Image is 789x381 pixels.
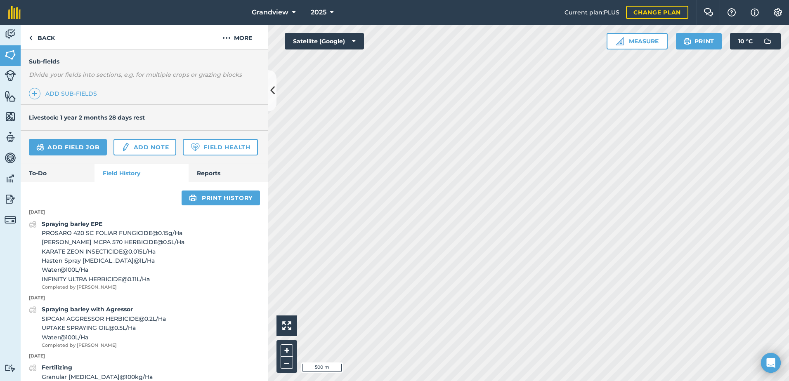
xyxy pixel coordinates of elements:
img: svg+xml;base64,PD94bWwgdmVyc2lvbj0iMS4wIiBlbmNvZGluZz0idXRmLTgiPz4KPCEtLSBHZW5lcmF0b3I6IEFkb2JlIE... [29,219,37,229]
a: Change plan [626,6,688,19]
button: 10 °C [730,33,781,49]
a: Add sub-fields [29,88,100,99]
button: Satellite (Google) [285,33,364,49]
span: Hasten Spray [MEDICAL_DATA] @ 1 L / Ha [42,256,184,265]
a: To-Do [21,164,94,182]
a: Print history [182,190,260,205]
img: svg+xml;base64,PD94bWwgdmVyc2lvbj0iMS4wIiBlbmNvZGluZz0idXRmLTgiPz4KPCEtLSBHZW5lcmF0b3I6IEFkb2JlIE... [5,28,16,40]
img: A cog icon [773,8,783,16]
a: Reports [189,164,268,182]
img: Ruler icon [616,37,624,45]
span: INFINITY ULTRA HERBICIDE @ 0.11 L / Ha [42,275,184,284]
h4: Livestock: 1 year 2 months 28 days rest [29,114,145,121]
span: KARATE ZEON INSECTICIDE @ 0.015 L / Ha [42,247,184,256]
button: – [281,357,293,369]
img: svg+xml;base64,PHN2ZyB4bWxucz0iaHR0cDovL3d3dy53My5vcmcvMjAwMC9zdmciIHdpZHRoPSI1NiIgaGVpZ2h0PSI2MC... [5,49,16,61]
img: svg+xml;base64,PD94bWwgdmVyc2lvbj0iMS4wIiBlbmNvZGluZz0idXRmLTgiPz4KPCEtLSBHZW5lcmF0b3I6IEFkb2JlIE... [5,152,16,164]
img: svg+xml;base64,PD94bWwgdmVyc2lvbj0iMS4wIiBlbmNvZGluZz0idXRmLTgiPz4KPCEtLSBHZW5lcmF0b3I6IEFkb2JlIE... [759,33,776,49]
img: svg+xml;base64,PHN2ZyB4bWxucz0iaHR0cDovL3d3dy53My5vcmcvMjAwMC9zdmciIHdpZHRoPSIxNCIgaGVpZ2h0PSIyNC... [32,89,38,99]
button: Print [676,33,722,49]
img: A question mark icon [727,8,737,16]
a: Field History [94,164,188,182]
span: UPTAKE SPRAYING OIL @ 0.5 L / Ha [42,323,166,332]
img: svg+xml;base64,PHN2ZyB4bWxucz0iaHR0cDovL3d3dy53My5vcmcvMjAwMC9zdmciIHdpZHRoPSI1NiIgaGVpZ2h0PSI2MC... [5,111,16,123]
img: svg+xml;base64,PD94bWwgdmVyc2lvbj0iMS4wIiBlbmNvZGluZz0idXRmLTgiPz4KPCEtLSBHZW5lcmF0b3I6IEFkb2JlIE... [5,193,16,205]
img: svg+xml;base64,PD94bWwgdmVyc2lvbj0iMS4wIiBlbmNvZGluZz0idXRmLTgiPz4KPCEtLSBHZW5lcmF0b3I6IEFkb2JlIE... [5,131,16,143]
a: Spraying barley EPEPROSARO 420 SC FOLIAR FUNGICIDE@0.15g/Ha[PERSON_NAME] MCPA 570 HERBICIDE@0.5L/... [29,219,184,291]
span: [PERSON_NAME] MCPA 570 HERBICIDE @ 0.5 L / Ha [42,238,184,247]
span: PROSARO 420 SC FOLIAR FUNGICIDE @ 0.15 g / Ha [42,228,184,238]
img: svg+xml;base64,PD94bWwgdmVyc2lvbj0iMS4wIiBlbmNvZGluZz0idXRmLTgiPz4KPCEtLSBHZW5lcmF0b3I6IEFkb2JlIE... [5,214,16,226]
p: [DATE] [21,353,268,360]
img: svg+xml;base64,PHN2ZyB4bWxucz0iaHR0cDovL3d3dy53My5vcmcvMjAwMC9zdmciIHdpZHRoPSIxOSIgaGVpZ2h0PSIyNC... [683,36,691,46]
strong: Spraying barley with Agressor [42,306,133,313]
p: [DATE] [21,294,268,302]
img: svg+xml;base64,PHN2ZyB4bWxucz0iaHR0cDovL3d3dy53My5vcmcvMjAwMC9zdmciIHdpZHRoPSI5IiBoZWlnaHQ9IjI0Ii... [29,33,33,43]
span: Completed by [PERSON_NAME] [42,342,166,349]
button: + [281,344,293,357]
span: 10 ° C [738,33,753,49]
strong: Fertilizing [42,364,72,371]
img: svg+xml;base64,PHN2ZyB4bWxucz0iaHR0cDovL3d3dy53My5vcmcvMjAwMC9zdmciIHdpZHRoPSI1NiIgaGVpZ2h0PSI2MC... [5,90,16,102]
span: Water @ 100 L / Ha [42,333,166,342]
button: Measure [607,33,668,49]
a: Back [21,25,63,49]
img: svg+xml;base64,PD94bWwgdmVyc2lvbj0iMS4wIiBlbmNvZGluZz0idXRmLTgiPz4KPCEtLSBHZW5lcmF0b3I6IEFkb2JlIE... [36,142,44,152]
button: More [206,25,268,49]
img: svg+xml;base64,PHN2ZyB4bWxucz0iaHR0cDovL3d3dy53My5vcmcvMjAwMC9zdmciIHdpZHRoPSIxOSIgaGVpZ2h0PSIyNC... [189,193,197,203]
span: SIPCAM AGGRESSOR HERBICIDE @ 0.2 L / Ha [42,314,166,323]
img: svg+xml;base64,PD94bWwgdmVyc2lvbj0iMS4wIiBlbmNvZGluZz0idXRmLTgiPz4KPCEtLSBHZW5lcmF0b3I6IEFkb2JlIE... [29,305,37,315]
a: Spraying barley with AgressorSIPCAM AGGRESSOR HERBICIDE@0.2L/HaUPTAKE SPRAYING OIL@0.5L/HaWater@1... [29,305,166,349]
span: Water @ 100 L / Ha [42,265,184,274]
p: [DATE] [21,209,268,216]
img: svg+xml;base64,PHN2ZyB4bWxucz0iaHR0cDovL3d3dy53My5vcmcvMjAwMC9zdmciIHdpZHRoPSIyMCIgaGVpZ2h0PSIyNC... [222,33,231,43]
a: Add field job [29,139,107,155]
img: svg+xml;base64,PD94bWwgdmVyc2lvbj0iMS4wIiBlbmNvZGluZz0idXRmLTgiPz4KPCEtLSBHZW5lcmF0b3I6IEFkb2JlIE... [5,70,16,81]
strong: Spraying barley EPE [42,220,102,228]
div: Open Intercom Messenger [761,353,781,373]
img: svg+xml;base64,PHN2ZyB4bWxucz0iaHR0cDovL3d3dy53My5vcmcvMjAwMC9zdmciIHdpZHRoPSIxNyIgaGVpZ2h0PSIxNy... [751,7,759,17]
a: Add note [113,139,176,155]
h4: Sub-fields [21,57,268,66]
span: Completed by [PERSON_NAME] [42,284,184,291]
span: 2025 [311,7,326,17]
img: svg+xml;base64,PD94bWwgdmVyc2lvbj0iMS4wIiBlbmNvZGluZz0idXRmLTgiPz4KPCEtLSBHZW5lcmF0b3I6IEFkb2JlIE... [5,172,16,185]
span: Current plan : PLUS [565,8,619,17]
a: Field Health [183,139,257,155]
img: fieldmargin Logo [8,6,21,19]
em: Divide your fields into sections, e.g. for multiple crops or grazing blocks [29,71,242,78]
img: Two speech bubbles overlapping with the left bubble in the forefront [704,8,713,16]
img: svg+xml;base64,PD94bWwgdmVyc2lvbj0iMS4wIiBlbmNvZGluZz0idXRmLTgiPz4KPCEtLSBHZW5lcmF0b3I6IEFkb2JlIE... [29,363,37,373]
img: svg+xml;base64,PD94bWwgdmVyc2lvbj0iMS4wIiBlbmNvZGluZz0idXRmLTgiPz4KPCEtLSBHZW5lcmF0b3I6IEFkb2JlIE... [5,364,16,372]
img: svg+xml;base64,PD94bWwgdmVyc2lvbj0iMS4wIiBlbmNvZGluZz0idXRmLTgiPz4KPCEtLSBHZW5lcmF0b3I6IEFkb2JlIE... [121,142,130,152]
img: Four arrows, one pointing top left, one top right, one bottom right and the last bottom left [282,321,291,330]
span: Grandview [252,7,288,17]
